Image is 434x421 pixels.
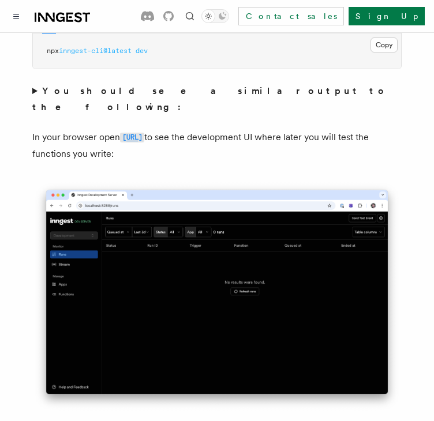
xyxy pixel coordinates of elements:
[59,47,132,55] span: inngest-cli@latest
[32,85,387,112] strong: You should see a similar output to the following:
[32,129,402,162] p: In your browser open to see the development UI where later you will test the functions you write:
[47,47,59,55] span: npx
[136,47,148,55] span: dev
[349,7,425,25] a: Sign Up
[9,9,23,23] button: Toggle navigation
[32,83,402,115] summary: You should see a similar output to the following:
[120,133,144,142] code: [URL]
[183,9,197,23] button: Find something...
[32,181,402,412] img: Inngest Dev Server's 'Runs' tab with no data
[238,7,344,25] a: Contact sales
[120,131,144,142] a: [URL]
[201,9,229,23] button: Toggle dark mode
[371,37,398,52] button: Copy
